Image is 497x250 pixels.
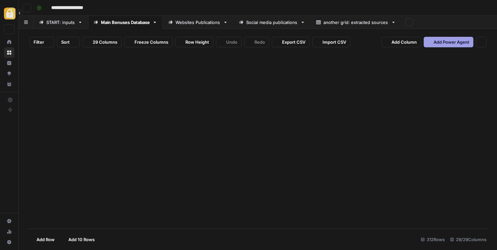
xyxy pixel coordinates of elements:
span: Undo [226,39,237,45]
div: another grid: extracted sources [323,19,389,26]
span: Freeze Columns [134,39,168,45]
span: Add Row [36,236,55,243]
span: Add 10 Rows [68,236,95,243]
div: Main Bonuses Database [101,19,150,26]
a: Settings [4,216,14,226]
span: Filter [34,39,44,45]
a: Social media publications [233,16,311,29]
span: 29 Columns [93,39,117,45]
a: START: inputs [34,16,88,29]
span: Export CSV [282,39,305,45]
button: Redo [244,37,269,47]
div: Social media publications [246,19,298,26]
a: Websites Publications [163,16,233,29]
div: 312 Rows [418,234,447,245]
a: Main Bonuses Database [88,16,163,29]
button: Filter [29,37,54,47]
a: Browse [4,47,14,58]
div: Websites Publications [176,19,221,26]
span: Add Power Agent [434,39,469,45]
button: Row Height [175,37,213,47]
span: Sort [61,39,70,45]
span: Row Height [185,39,209,45]
button: Freeze Columns [124,37,173,47]
button: Export CSV [272,37,310,47]
button: Workspace: Adzz [4,5,14,22]
a: Home [4,37,14,47]
button: Add Row [27,234,59,245]
button: Sort [57,37,80,47]
img: Adzz Logo [4,8,16,19]
button: Undo [216,37,242,47]
button: 29 Columns [83,37,122,47]
a: Insights [4,58,14,68]
button: Add Column [381,37,421,47]
a: Your Data [4,79,14,89]
span: Redo [254,39,265,45]
a: Usage [4,226,14,237]
div: 29/29 Columns [447,234,489,245]
button: Help + Support [4,237,14,247]
button: Add Power Agent [424,37,473,47]
span: Import CSV [322,39,346,45]
button: Import CSV [312,37,350,47]
a: Opportunities [4,68,14,79]
span: Add Column [391,39,417,45]
div: START: inputs [46,19,75,26]
a: another grid: extracted sources [311,16,401,29]
button: Add 10 Rows [59,234,99,245]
